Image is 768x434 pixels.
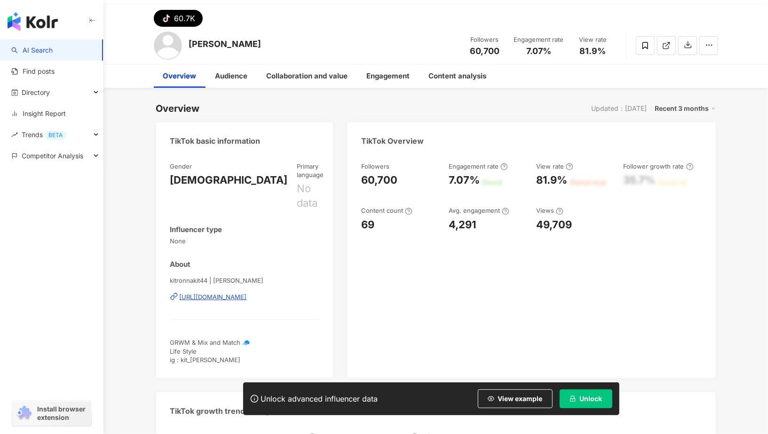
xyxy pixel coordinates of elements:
span: rise [11,132,18,138]
span: GRWM & Mix and Match 🧢 Life Style ig : kit_[PERSON_NAME] [170,339,250,363]
div: Unlock advanced influencer data [261,394,378,403]
a: searchAI Search [11,46,53,55]
div: [URL][DOMAIN_NAME] [180,293,247,301]
div: Follower growth rate [624,162,694,170]
span: Install browser extension [37,405,88,422]
div: Views [536,206,563,215]
div: No data [297,181,324,210]
a: chrome extensionInstall browser extension [12,401,91,426]
div: TikTok Overview [361,136,424,146]
div: 7.07% [449,173,480,187]
img: logo [8,12,58,31]
div: Gender [170,162,192,170]
div: Audience [215,70,248,82]
div: Followers [467,35,503,45]
img: chrome extension [15,406,33,421]
div: Followers [361,162,389,170]
button: Unlock [560,389,612,408]
div: View rate [575,35,611,45]
div: 60.7K [174,12,196,25]
div: 81.9% [536,173,567,187]
span: Competitor Analysis [22,145,83,166]
div: Engagement [367,70,410,82]
div: Influencer type [170,225,222,234]
div: Avg. engagement [449,206,509,215]
button: 60.7K [154,10,203,27]
a: [URL][DOMAIN_NAME] [170,293,319,301]
img: KOL Avatar [154,31,182,60]
div: TikTok basic information [170,136,261,146]
div: About [170,259,191,269]
div: Primary language [297,162,324,179]
div: 4,291 [449,217,476,232]
span: View example [498,395,543,403]
span: None [170,237,319,245]
div: 60,700 [361,173,397,187]
div: Overview [156,102,200,115]
div: Collaboration and value [267,70,348,82]
div: [DEMOGRAPHIC_DATA] [170,173,288,187]
span: lock [570,395,576,402]
a: Find posts [11,67,55,76]
a: Insight Report [11,109,66,118]
div: Updated：[DATE] [592,105,647,112]
div: 49,709 [536,217,572,232]
div: Engagement rate [449,162,508,170]
span: kitronnakit44 | [PERSON_NAME] [170,276,319,285]
span: Trends [22,124,66,145]
span: Directory [22,82,50,103]
div: Content analysis [429,70,487,82]
div: Overview [163,70,197,82]
span: Unlock [580,395,602,403]
div: Engagement rate [514,35,564,45]
div: BETA [45,131,66,140]
span: 60,700 [470,46,499,56]
div: 69 [361,217,374,232]
span: 7.07% [526,46,551,56]
button: View example [478,389,553,408]
div: Recent 3 months [655,102,716,115]
div: View rate [536,162,573,170]
div: [PERSON_NAME] [189,38,261,50]
span: 81.9% [580,46,606,56]
div: Content count [361,206,412,215]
